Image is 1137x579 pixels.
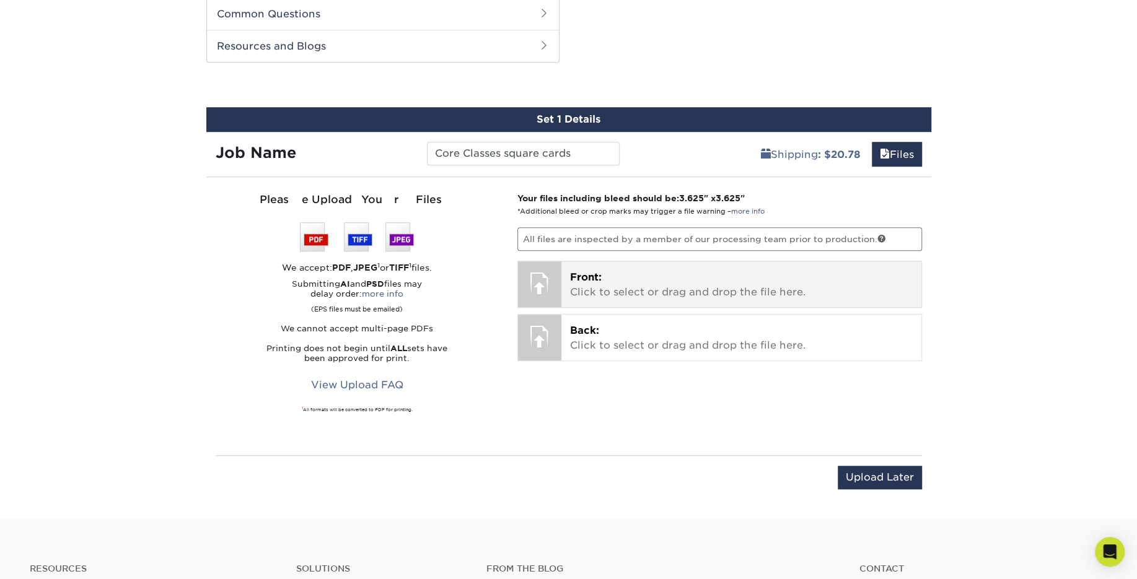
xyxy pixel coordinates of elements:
sup: 1 [409,261,411,269]
a: more info [362,289,403,298]
strong: AI [340,279,350,289]
a: more info [731,207,765,215]
h4: Resources [30,564,278,574]
strong: Job Name [216,144,296,162]
strong: JPEG [353,263,377,272]
div: Set 1 Details [206,107,931,132]
div: We accept: , or files. [216,261,499,274]
strong: PDF [332,263,351,272]
p: All files are inspected by a member of our processing team prior to production. [517,227,922,251]
span: Front: [570,271,602,283]
a: View Upload FAQ [303,373,411,397]
a: Contact [859,564,1107,574]
iframe: Google Customer Reviews [3,541,105,575]
b: : $20.78 [818,149,861,160]
input: Upload Later [838,466,922,489]
div: Open Intercom Messenger [1095,537,1125,567]
span: 3.625 [679,193,704,203]
sup: 1 [302,406,303,410]
strong: ALL [390,344,407,353]
img: We accept: PSD, TIFF, or JPEG (JPG) [300,222,414,251]
a: Shipping: $20.78 [753,142,869,167]
p: Click to select or drag and drop the file here. [570,323,913,353]
span: shipping [761,149,771,160]
h2: Resources and Blogs [207,30,559,62]
strong: PSD [366,279,384,289]
small: (EPS files must be emailed) [311,299,403,314]
strong: TIFF [389,263,409,272]
p: Click to select or drag and drop the file here. [570,270,913,300]
p: We cannot accept multi-page PDFs [216,324,499,334]
sup: 1 [377,261,380,269]
p: Submitting and files may delay order: [216,279,499,314]
strong: Your files including bleed should be: " x " [517,193,745,203]
div: All formats will be converted to PDF for printing. [216,407,499,413]
span: Back: [570,324,599,336]
small: *Additional bleed or crop marks may trigger a file warning – [517,207,765,215]
span: 3.625 [716,193,740,203]
a: Files [872,142,922,167]
input: Enter a job name [427,142,620,165]
p: Printing does not begin until sets have been approved for print. [216,344,499,364]
h4: Solutions [296,564,468,574]
div: Please Upload Your Files [216,192,499,208]
span: files [880,149,890,160]
h4: From the Blog [486,564,826,574]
